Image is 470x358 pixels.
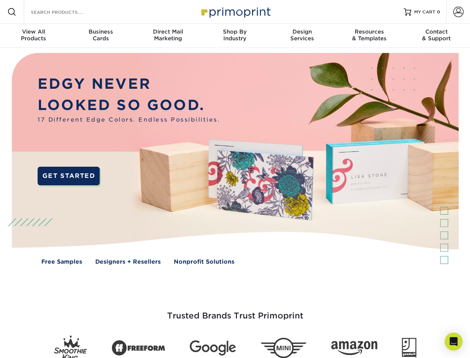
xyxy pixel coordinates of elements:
span: Resources [336,28,403,35]
span: Business [67,28,134,35]
span: 17 Different Edge Colors. Endless Possibilities. [38,116,220,124]
p: EDGY NEVER [38,73,220,95]
a: Designers + Resellers [95,258,161,266]
iframe: Google Customer Reviews [2,335,63,355]
a: BusinessCards [67,24,134,48]
span: Contact [403,28,470,35]
div: Open Intercom Messenger [445,333,463,351]
span: 0 [437,9,440,15]
img: Goodwill [402,338,416,358]
p: LOOKED SO GOOD. [38,95,220,116]
span: MY CART [414,9,435,15]
input: SEARCH PRODUCTS..... [30,7,103,16]
div: & Support [403,28,470,42]
img: Primoprint [198,4,272,20]
img: Amazon [331,341,377,355]
div: Marketing [134,28,201,42]
span: Direct Mail [134,28,201,35]
img: Google [190,340,236,356]
a: Nonprofit Solutions [174,258,234,266]
a: DesignServices [269,24,336,48]
a: Shop ByIndustry [201,24,268,48]
span: Shop By [201,28,268,35]
div: & Templates [336,28,403,42]
h3: Trusted Brands Trust Primoprint [17,293,453,330]
div: Cards [67,28,134,42]
a: Direct MailMarketing [134,24,201,48]
a: Resources& Templates [336,24,403,48]
div: Industry [201,28,268,42]
span: Design [269,28,336,35]
div: Services [269,28,336,42]
a: GET STARTED [38,167,100,185]
a: Contact& Support [403,24,470,48]
a: Free Samples [41,258,82,266]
